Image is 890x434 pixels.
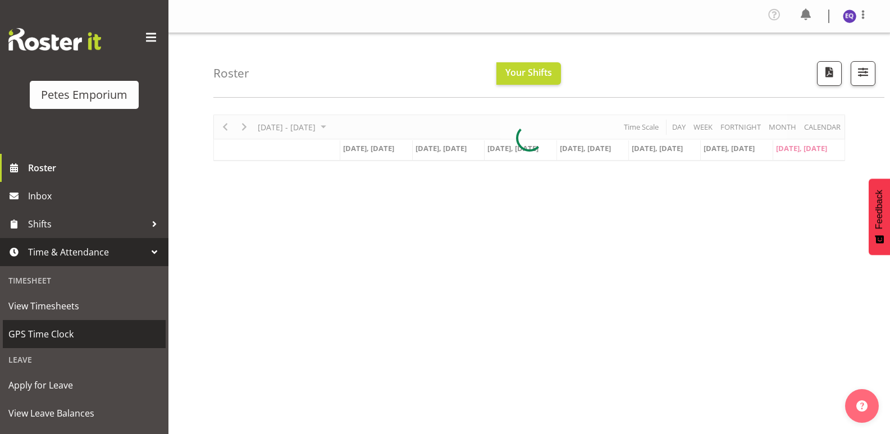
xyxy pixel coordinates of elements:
div: Timesheet [3,269,166,292]
a: View Timesheets [3,292,166,320]
span: Time & Attendance [28,244,146,261]
a: View Leave Balances [3,399,166,427]
span: Roster [28,159,163,176]
span: View Timesheets [8,298,160,314]
img: help-xxl-2.png [856,400,868,412]
a: Apply for Leave [3,371,166,399]
img: esperanza-querido10799.jpg [843,10,856,23]
a: GPS Time Clock [3,320,166,348]
span: View Leave Balances [8,405,160,422]
span: Feedback [874,190,884,229]
img: Rosterit website logo [8,28,101,51]
h4: Roster [213,67,249,80]
div: Leave [3,348,166,371]
button: Feedback - Show survey [869,179,890,255]
span: Your Shifts [505,66,552,79]
span: Shifts [28,216,146,232]
span: GPS Time Clock [8,326,160,342]
span: Inbox [28,188,163,204]
button: Filter Shifts [851,61,875,86]
button: Download a PDF of the roster according to the set date range. [817,61,842,86]
button: Your Shifts [496,62,561,85]
div: Petes Emporium [41,86,127,103]
span: Apply for Leave [8,377,160,394]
